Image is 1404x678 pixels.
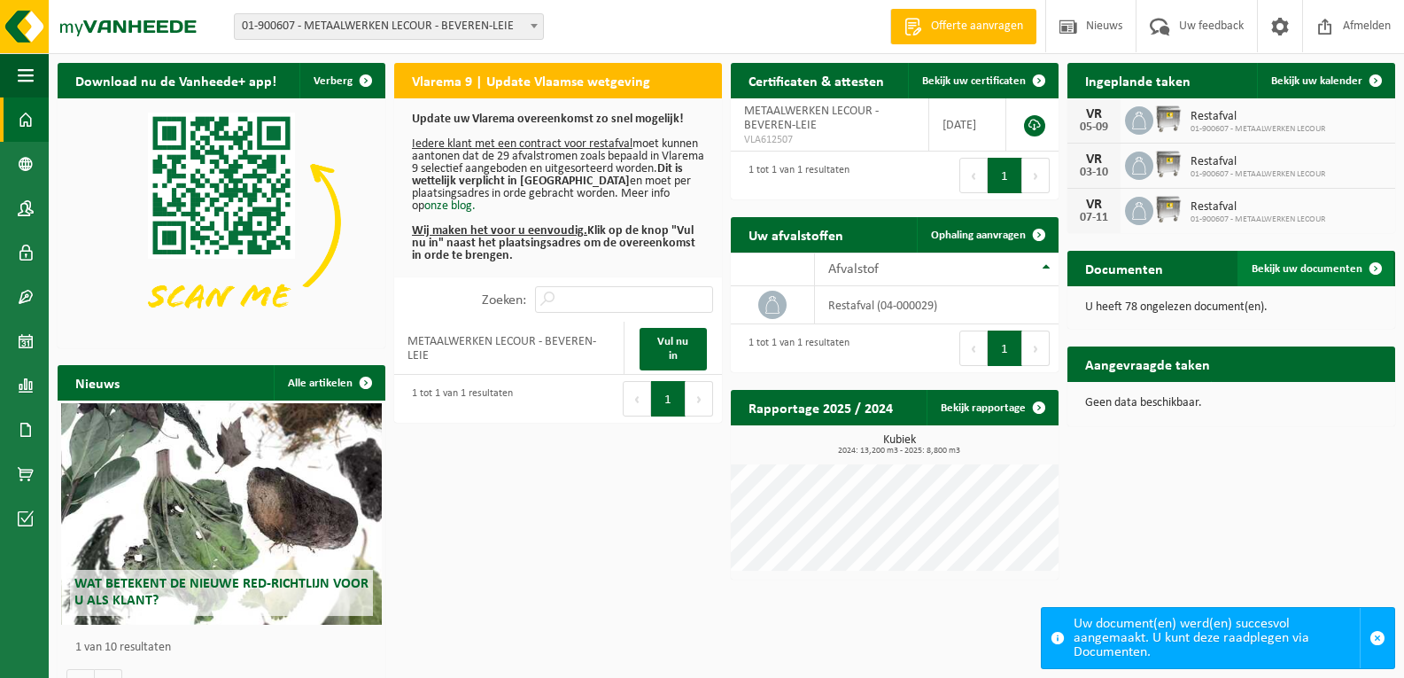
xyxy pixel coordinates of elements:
a: Bekijk rapportage [927,390,1057,425]
span: 01-900607 - METAALWERKEN LECOUR [1191,214,1325,225]
button: Next [1022,331,1050,366]
p: Geen data beschikbaar. [1085,397,1377,409]
div: VR [1076,152,1112,167]
span: 01-900607 - METAALWERKEN LECOUR [1191,124,1325,135]
span: Verberg [314,75,353,87]
a: Bekijk uw certificaten [908,63,1057,98]
a: Offerte aanvragen [890,9,1036,44]
span: 01-900607 - METAALWERKEN LECOUR - BEVEREN-LEIE [234,13,544,40]
button: 1 [988,158,1022,193]
span: METAALWERKEN LECOUR - BEVEREN-LEIE [744,105,879,132]
div: VR [1076,198,1112,212]
label: Zoeken: [482,293,526,308]
button: Next [686,381,713,417]
h2: Download nu de Vanheede+ app! [58,63,294,97]
span: Afvalstof [828,262,879,277]
span: Offerte aanvragen [927,18,1028,35]
span: Ophaling aanvragen [931,230,1026,241]
button: Previous [959,158,988,193]
span: 01-900607 - METAALWERKEN LECOUR - BEVEREN-LEIE [235,14,543,39]
h2: Rapportage 2025 / 2024 [731,390,911,425]
a: onze blog. [424,199,476,213]
img: WB-1100-GAL-GY-02 [1153,104,1183,134]
a: Vul nu in [640,328,707,370]
span: Bekijk uw kalender [1271,75,1362,87]
span: 2024: 13,200 m3 - 2025: 8,800 m3 [740,447,1059,456]
img: WB-1100-GAL-GY-02 [1153,149,1183,179]
td: restafval (04-000029) [815,286,1059,324]
p: U heeft 78 ongelezen document(en). [1085,301,1377,314]
td: METAALWERKEN LECOUR - BEVEREN-LEIE [394,322,624,375]
span: Restafval [1191,200,1325,214]
span: Restafval [1191,110,1325,124]
button: Previous [959,331,988,366]
img: Download de VHEPlus App [58,98,385,345]
div: 05-09 [1076,121,1112,134]
p: 1 van 10 resultaten [75,642,376,654]
div: Uw document(en) werd(en) succesvol aangemaakt. U kunt deze raadplegen via Documenten. [1074,608,1360,668]
button: 1 [651,381,686,417]
div: VR [1076,107,1112,121]
h2: Documenten [1067,251,1181,285]
b: Update uw Vlarema overeenkomst zo snel mogelijk! [412,113,684,126]
h2: Vlarema 9 | Update Vlaamse wetgeving [394,63,668,97]
a: Alle artikelen [274,365,384,401]
span: 01-900607 - METAALWERKEN LECOUR [1191,169,1325,180]
span: Bekijk uw documenten [1252,263,1362,275]
img: WB-1100-GAL-GY-02 [1153,194,1183,224]
u: Wij maken het voor u eenvoudig. [412,224,587,238]
span: Restafval [1191,155,1325,169]
b: Klik op de knop "Vul nu in" naast het plaatsingsadres om de overeenkomst in orde te brengen. [412,224,695,262]
button: Previous [623,381,651,417]
td: [DATE] [929,98,1006,152]
h3: Kubiek [740,434,1059,456]
b: Dit is wettelijk verplicht in [GEOGRAPHIC_DATA] [412,162,683,188]
button: Next [1022,158,1050,193]
h2: Nieuws [58,365,137,400]
div: 1 tot 1 van 1 resultaten [740,156,849,195]
div: 1 tot 1 van 1 resultaten [403,379,513,418]
h2: Uw afvalstoffen [731,217,861,252]
span: VLA612507 [744,133,915,147]
h2: Aangevraagde taken [1067,347,1228,381]
span: Bekijk uw certificaten [922,75,1026,87]
div: 1 tot 1 van 1 resultaten [740,329,849,368]
h2: Certificaten & attesten [731,63,902,97]
button: 1 [988,331,1022,366]
div: 03-10 [1076,167,1112,179]
u: Iedere klant met een contract voor restafval [412,137,632,151]
span: Wat betekent de nieuwe RED-richtlijn voor u als klant? [74,577,368,608]
button: Verberg [299,63,384,98]
div: 07-11 [1076,212,1112,224]
h2: Ingeplande taken [1067,63,1208,97]
a: Ophaling aanvragen [917,217,1057,253]
p: moet kunnen aantonen dat de 29 afvalstromen zoals bepaald in Vlarema 9 selectief aangeboden en ui... [412,113,704,262]
a: Wat betekent de nieuwe RED-richtlijn voor u als klant? [61,403,383,625]
a: Bekijk uw documenten [1237,251,1393,286]
a: Bekijk uw kalender [1257,63,1393,98]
